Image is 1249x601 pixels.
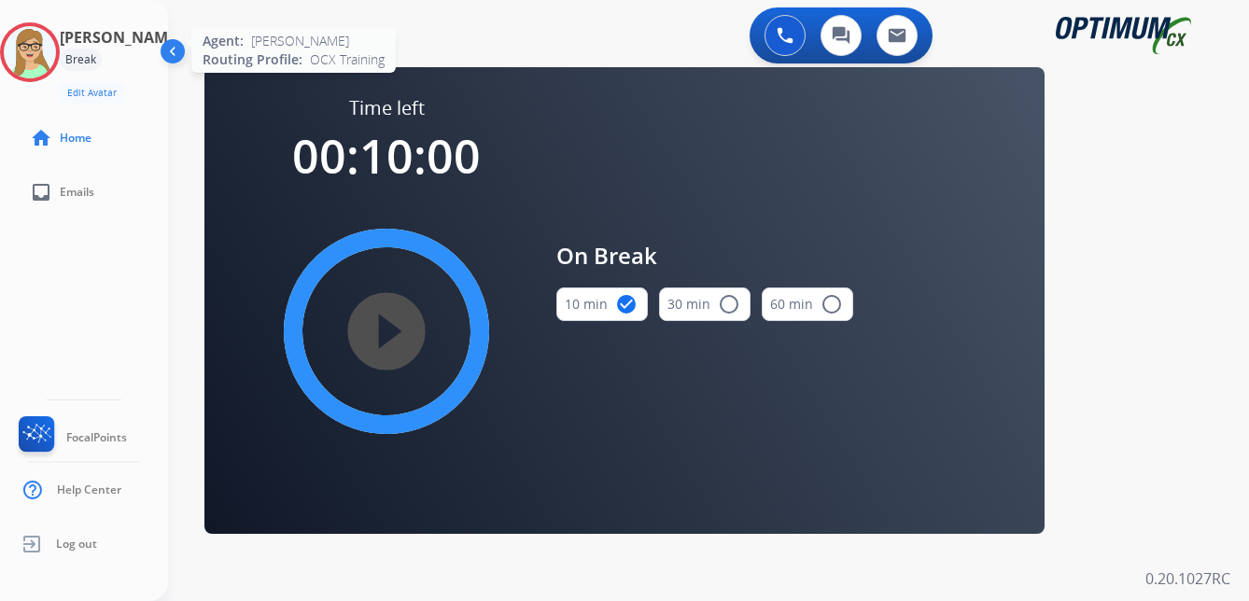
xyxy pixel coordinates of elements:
[375,320,398,342] mat-icon: play_circle_filled
[251,32,349,50] span: [PERSON_NAME]
[60,82,124,104] button: Edit Avatar
[4,26,56,78] img: avatar
[1145,567,1230,590] p: 0.20.1027RC
[556,287,648,321] button: 10 min
[615,293,638,315] mat-icon: check_circle
[60,26,181,49] h3: [PERSON_NAME]
[60,49,102,71] div: Break
[30,127,52,149] mat-icon: home
[203,50,302,69] span: Routing Profile:
[15,416,127,459] a: FocalPoints
[762,287,853,321] button: 60 min
[30,181,52,203] mat-icon: inbox
[60,185,94,200] span: Emails
[292,124,481,188] span: 00:10:00
[57,482,121,497] span: Help Center
[60,131,91,146] span: Home
[66,430,127,445] span: FocalPoints
[556,239,853,273] span: On Break
[659,287,751,321] button: 30 min
[821,293,843,315] mat-icon: radio_button_unchecked
[349,95,425,121] span: Time left
[718,293,740,315] mat-icon: radio_button_unchecked
[310,50,385,69] span: OCX Training
[203,32,244,50] span: Agent:
[56,537,97,552] span: Log out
